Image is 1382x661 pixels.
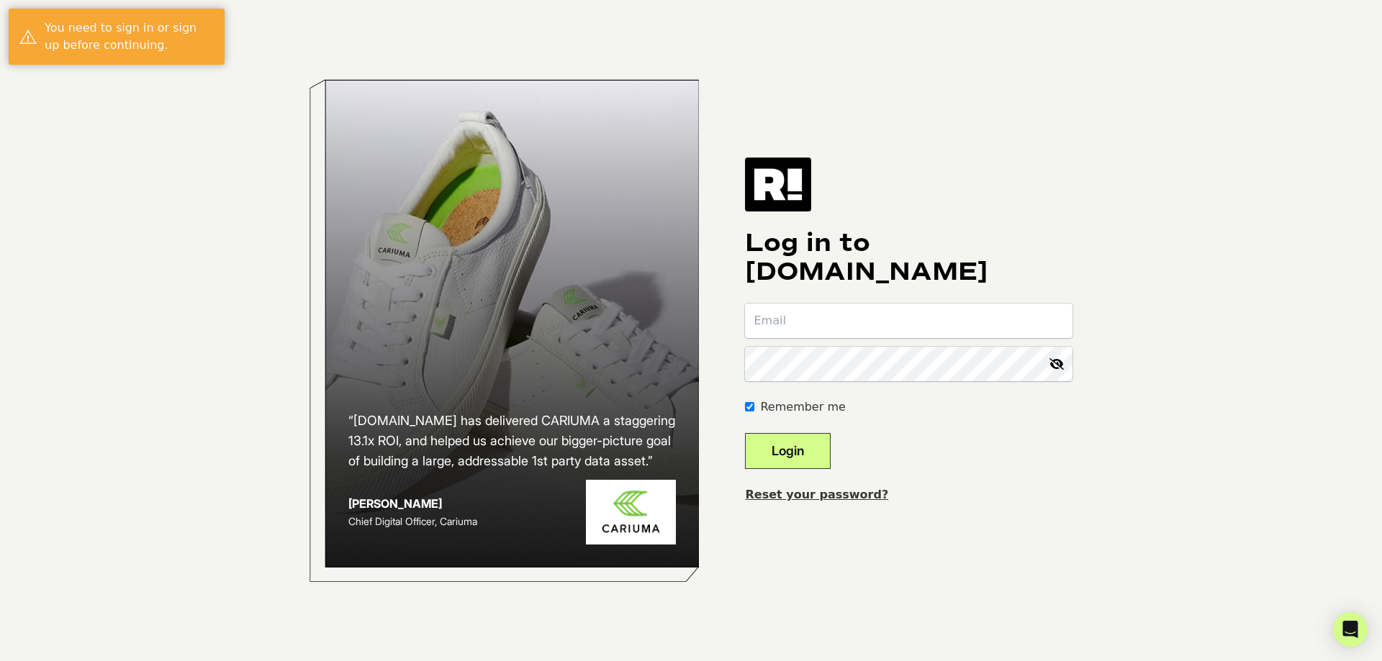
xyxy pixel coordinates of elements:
strong: [PERSON_NAME] [348,496,442,511]
label: Remember me [760,398,845,416]
input: Email [745,304,1072,338]
h1: Log in to [DOMAIN_NAME] [745,229,1072,286]
img: Retention.com [745,158,811,211]
div: Open Intercom Messenger [1333,612,1368,647]
img: Cariuma [586,480,676,545]
a: Reset your password? [745,488,888,501]
h2: “[DOMAIN_NAME] has delivered CARIUMA a staggering 13.1x ROI, and helped us achieve our bigger-pic... [348,411,677,471]
span: Chief Digital Officer, Cariuma [348,515,477,527]
button: Login [745,433,831,469]
div: You need to sign in or sign up before continuing. [45,19,214,54]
